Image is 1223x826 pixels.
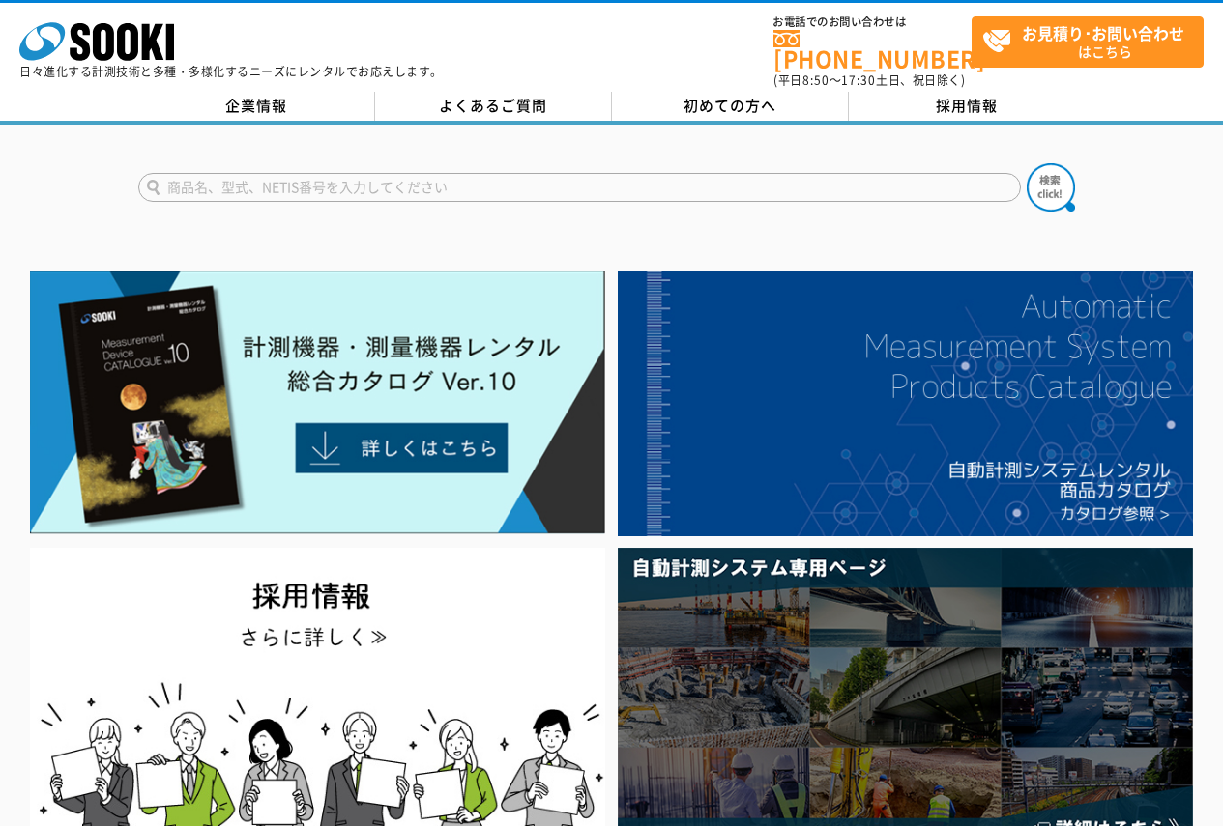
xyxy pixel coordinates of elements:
[972,16,1204,68] a: お見積り･お問い合わせはこちら
[30,271,605,534] img: Catalog Ver10
[19,66,443,77] p: 日々進化する計測技術と多種・多様化するニーズにレンタルでお応えします。
[1022,21,1184,44] strong: お見積り･お問い合わせ
[773,16,972,28] span: お電話でのお問い合わせは
[375,92,612,121] a: よくあるご質問
[982,17,1203,66] span: はこちら
[773,71,965,89] span: (平日 ～ 土日、祝日除く)
[618,271,1193,536] img: 自動計測システムカタログ
[612,92,849,121] a: 初めての方へ
[1027,163,1075,212] img: btn_search.png
[802,71,830,89] span: 8:50
[138,92,375,121] a: 企業情報
[684,95,776,116] span: 初めての方へ
[138,173,1021,202] input: 商品名、型式、NETIS番号を入力してください
[841,71,876,89] span: 17:30
[773,30,972,70] a: [PHONE_NUMBER]
[849,92,1086,121] a: 採用情報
